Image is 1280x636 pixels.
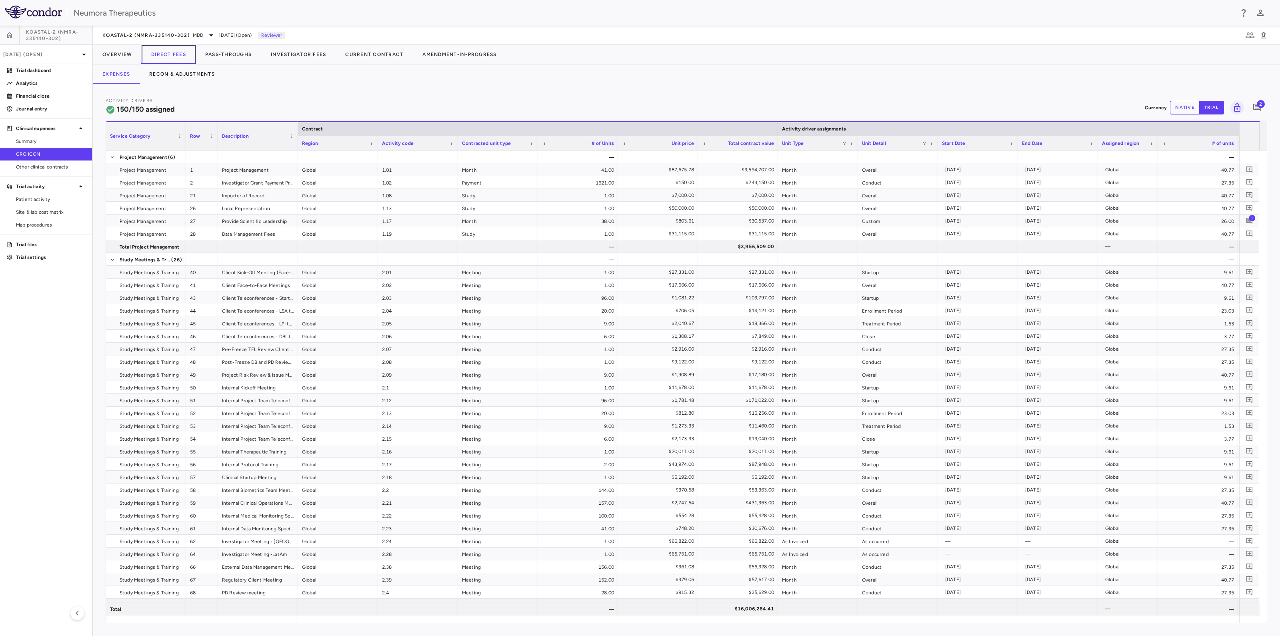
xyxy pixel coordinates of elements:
[778,419,858,432] div: Month
[538,419,618,432] div: 9.00
[298,304,378,317] div: Global
[1244,446,1255,457] button: Add comment
[1158,381,1238,393] div: 9.61
[186,163,218,176] div: 1
[186,330,218,342] div: 46
[378,317,458,329] div: 2.05
[218,471,298,483] div: Clinical Startup Meeting
[1246,281,1253,289] svg: Add comment
[1244,356,1255,367] button: Add comment
[1158,355,1238,368] div: 27.35
[378,163,458,176] div: 1.01
[458,317,538,329] div: Meeting
[1246,435,1253,442] svg: Add comment
[378,381,458,393] div: 2.1
[16,125,76,132] p: Clinical expenses
[298,215,378,227] div: Global
[298,471,378,483] div: Global
[378,330,458,342] div: 2.06
[1244,279,1255,290] button: Add comment
[1244,459,1255,469] button: Add comment
[1158,291,1238,304] div: 9.61
[458,202,538,214] div: Study
[140,64,224,84] button: Recon & Adjustments
[778,381,858,393] div: Month
[186,368,218,381] div: 49
[538,368,618,381] div: 9.00
[858,355,938,368] div: Conduct
[1158,163,1238,176] div: 40.77
[538,394,618,406] div: 96.00
[378,176,458,189] div: 1.02
[778,227,858,240] div: Month
[1246,422,1253,429] svg: Add comment
[1246,230,1253,237] svg: Add comment
[858,330,938,342] div: Close
[378,368,458,381] div: 2.09
[538,163,618,176] div: 41.00
[1158,304,1238,317] div: 23.03
[298,394,378,406] div: Global
[778,317,858,329] div: Month
[1158,317,1238,329] div: 1.53
[378,484,458,496] div: 2.2
[1246,473,1253,481] svg: Add comment
[298,343,378,355] div: Global
[1246,358,1253,365] svg: Add comment
[186,407,218,419] div: 52
[1158,419,1238,432] div: 1.53
[298,317,378,329] div: Global
[858,432,938,445] div: Close
[186,317,218,329] div: 45
[378,355,458,368] div: 2.08
[1158,189,1238,201] div: 40.77
[1158,407,1238,419] div: 23.03
[538,291,618,304] div: 96.00
[218,279,298,291] div: Client Face-to-Face Meetings
[538,381,618,393] div: 1.00
[538,279,618,291] div: 1.00
[186,189,218,201] div: 21
[858,317,938,329] div: Treatment Period
[298,279,378,291] div: Global
[1244,471,1255,482] button: Add comment
[16,209,86,216] span: Site & lab cost matrix
[378,458,458,470] div: 2.17
[858,202,938,214] div: Overall
[858,189,938,201] div: Overall
[298,202,378,214] div: Global
[538,484,618,496] div: 144.00
[186,394,218,406] div: 51
[538,355,618,368] div: 1.00
[1246,396,1253,404] svg: Add comment
[1158,368,1238,381] div: 40.77
[218,407,298,419] div: Internal Project Team Teleconferences - LSA to LPI
[778,484,858,496] div: Month
[778,368,858,381] div: Month
[778,432,858,445] div: Month
[378,189,458,201] div: 1.08
[1244,203,1255,213] button: Add comment
[93,64,140,84] button: Expenses
[378,419,458,432] div: 2.14
[1199,101,1224,114] button: trial
[186,419,218,432] div: 53
[298,368,378,381] div: Global
[298,355,378,368] div: Global
[458,330,538,342] div: Meeting
[1246,217,1253,225] svg: Add comment
[378,227,458,240] div: 1.19
[298,189,378,201] div: Global
[1158,202,1238,214] div: 40.77
[458,381,538,393] div: Meeting
[1244,382,1255,393] button: Add comment
[858,163,938,176] div: Overall
[1244,228,1255,239] button: Add comment
[186,432,218,445] div: 54
[1158,253,1238,265] div: —
[378,304,458,317] div: 2.04
[1246,460,1253,468] svg: Add comment
[186,215,218,227] div: 27
[1246,447,1253,455] svg: Add comment
[538,266,618,278] div: 1.00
